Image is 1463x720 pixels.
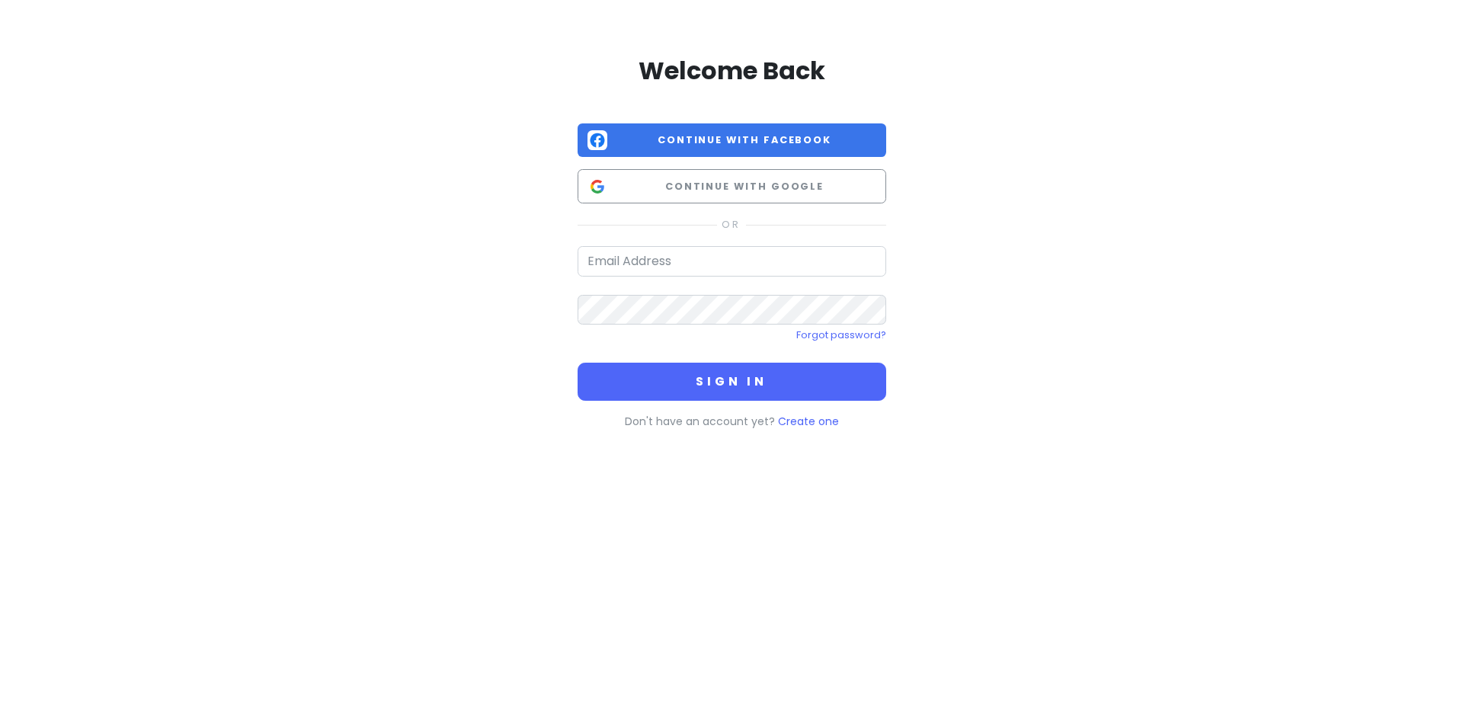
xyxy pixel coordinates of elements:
[613,179,876,194] span: Continue with Google
[587,130,607,150] img: Facebook logo
[796,328,886,341] a: Forgot password?
[613,133,876,148] span: Continue with Facebook
[778,414,839,429] a: Create one
[578,413,886,430] p: Don't have an account yet?
[578,363,886,401] button: Sign in
[578,246,886,277] input: Email Address
[578,169,886,203] button: Continue with Google
[578,55,886,87] h2: Welcome Back
[587,177,607,197] img: Google logo
[578,123,886,158] button: Continue with Facebook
